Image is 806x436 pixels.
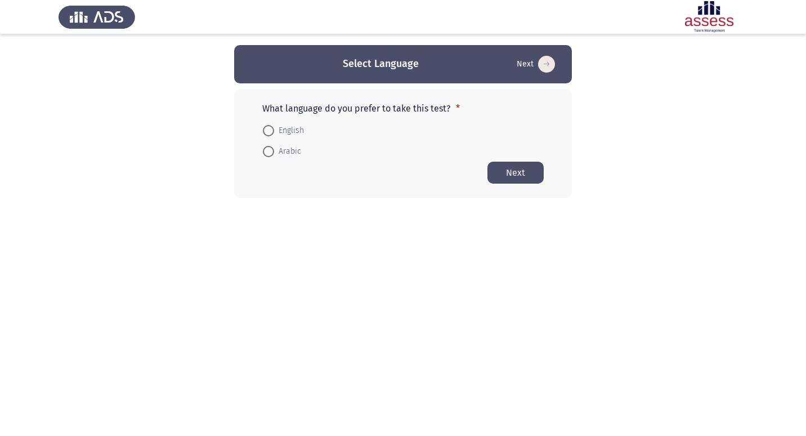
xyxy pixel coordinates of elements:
img: Assessment logo of ASSESS Employability - EBI [671,1,747,33]
button: Start assessment [487,162,544,184]
h3: Select Language [343,57,419,71]
p: What language do you prefer to take this test? [262,103,544,114]
span: English [274,124,304,137]
span: Arabic [274,145,301,158]
img: Assess Talent Management logo [59,1,135,33]
button: Start assessment [513,55,558,73]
